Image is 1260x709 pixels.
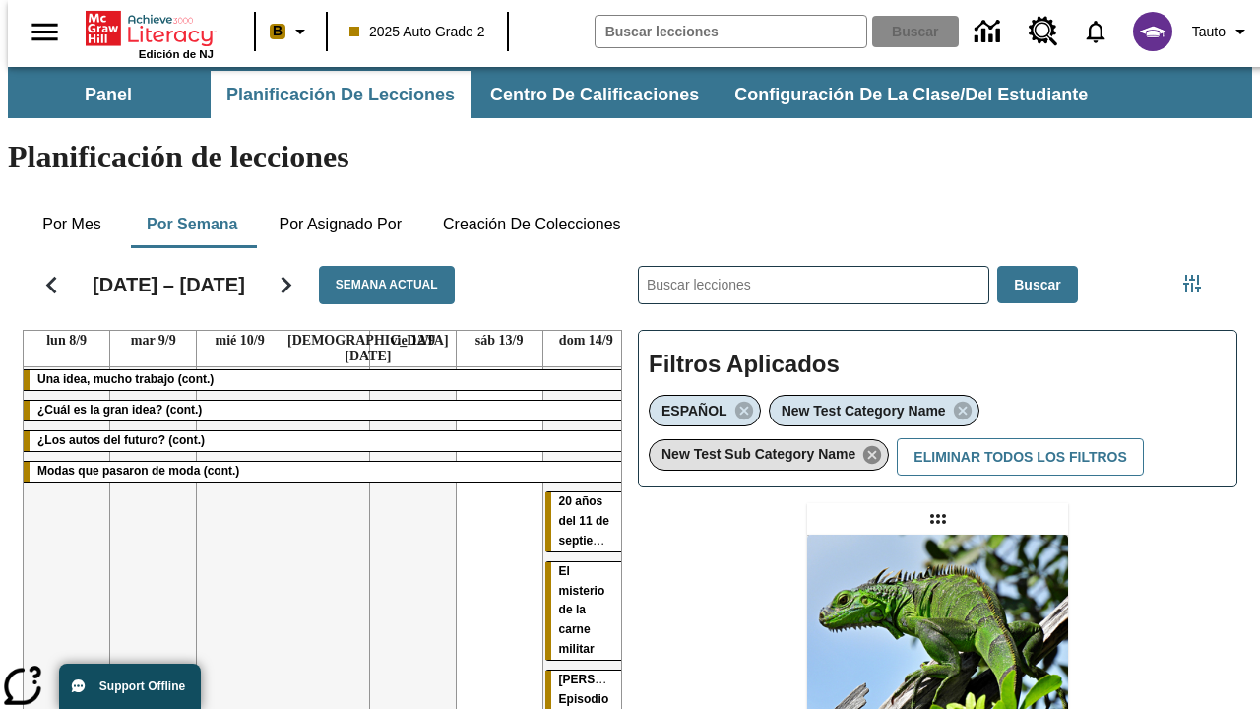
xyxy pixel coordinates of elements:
button: Por asignado por [263,201,417,248]
span: B [273,19,283,43]
button: Por mes [23,201,121,248]
a: 11 de septiembre de 2025 [283,331,453,366]
button: Planificación de lecciones [211,71,471,118]
button: Support Offline [59,664,201,709]
span: Edición de NJ [139,48,214,60]
a: Centro de recursos, Se abrirá en una pestaña nueva. [1017,5,1070,58]
a: 12 de septiembre de 2025 [387,331,440,351]
input: Buscar campo [596,16,866,47]
button: Panel [10,71,207,118]
button: Por semana [131,201,253,248]
img: avatar image [1133,12,1172,51]
a: 8 de septiembre de 2025 [42,331,91,351]
div: ¿Los autos del futuro? (cont.) [24,431,629,451]
a: 10 de septiembre de 2025 [212,331,269,351]
div: Eliminar ESPAÑOL el ítem seleccionado del filtro [649,395,761,426]
button: Buscar [997,266,1077,304]
span: ¿Cuál es la gran idea? (cont.) [37,403,202,417]
div: El misterio de la carne militar [545,562,627,661]
button: Configuración de la clase/del estudiante [719,71,1103,118]
span: Modas que pasaron de moda (cont.) [37,464,239,478]
span: ¿Los autos del futuro? (cont.) [37,433,205,447]
div: Eliminar New Test Sub Category Name el ítem seleccionado del filtro [649,439,889,471]
div: Una idea, mucho trabajo (cont.) [24,370,629,390]
button: Abrir el menú lateral [16,3,74,61]
div: ¿Cuál es la gran idea? (cont.) [24,401,629,420]
button: Boost El color de la clase es anaranjado claro. Cambiar el color de la clase. [262,14,320,49]
div: Subbarra de navegación [8,67,1252,118]
a: 13 de septiembre de 2025 [472,331,528,351]
div: Eliminar New Test Category Name el ítem seleccionado del filtro [769,395,979,426]
span: Tauto [1192,22,1226,42]
span: Support Offline [99,679,185,693]
span: Una idea, mucho trabajo (cont.) [37,372,214,386]
button: Eliminar todos los filtros [897,438,1143,477]
h2: [DATE] – [DATE] [93,273,245,296]
button: Semana actual [319,266,455,304]
a: 9 de septiembre de 2025 [127,331,180,351]
input: Buscar lecciones [639,267,988,303]
button: Escoja un nuevo avatar [1121,6,1184,57]
button: Regresar [27,260,77,310]
a: Portada [86,9,214,48]
div: Subbarra de navegación [8,71,1105,118]
div: Portada [86,7,214,60]
div: 20 años del 11 de septiembre [545,492,627,551]
span: 20 años del 11 de septiembre [559,494,622,548]
button: Menú lateral de filtros [1172,264,1212,303]
a: Notificaciones [1070,6,1121,57]
span: New Test Sub Category Name [661,446,855,462]
button: Centro de calificaciones [474,71,715,118]
button: Perfil/Configuración [1184,14,1260,49]
div: Modas que pasaron de moda (cont.) [24,462,629,482]
button: Creación de colecciones [427,201,637,248]
a: Centro de información [963,5,1017,59]
div: Lección arrastrable: Lluvia de iguanas [922,503,954,535]
div: Filtros Aplicados [638,330,1237,487]
span: ESPAÑOL [661,403,727,419]
span: El misterio de la carne militar [559,564,605,657]
button: Seguir [261,260,311,310]
h2: Filtros Aplicados [649,341,1227,389]
span: 2025 Auto Grade 2 [349,22,485,42]
a: 14 de septiembre de 2025 [555,331,617,351]
h1: Planificación de lecciones [8,139,1252,175]
span: New Test Category Name [782,403,946,419]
